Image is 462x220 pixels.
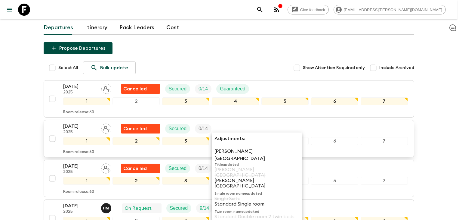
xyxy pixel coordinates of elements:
div: 2 [112,97,160,105]
div: 1 [63,137,110,145]
div: 6 [311,177,358,185]
p: Adjustments: [214,135,299,142]
div: 1 [63,97,110,105]
div: Flash Pack cancellation [121,164,160,173]
p: 0 / 14 [199,85,208,93]
p: [DATE] [63,123,96,130]
div: 5 [261,97,309,105]
div: 4 [212,97,259,105]
div: 3 [162,137,209,145]
div: Trip Fill [195,164,211,173]
span: Show Attention Required only [303,65,365,71]
span: Assign pack leader [101,165,111,170]
span: Give feedback [297,8,328,12]
p: [PERSON_NAME][GEOGRAPHIC_DATA] [214,167,299,178]
p: 2025 [63,90,96,95]
a: Cost [166,20,179,35]
button: search adventures [254,4,266,16]
p: Room release: 60 [63,150,94,155]
div: 7 [361,137,408,145]
p: [DATE] [63,202,96,209]
div: 2 [112,177,160,185]
p: Guaranteed [220,85,245,93]
div: 6 [311,97,358,105]
div: 2 [112,137,160,145]
p: Standard Single room [214,201,299,207]
p: Cancelled [123,125,147,132]
p: 9 / 14 [200,205,209,212]
p: Room release: 60 [63,110,94,115]
span: Assign pack leader [101,86,111,90]
div: Trip Fill [195,124,211,134]
p: Secured [169,125,187,132]
p: Secured [170,205,188,212]
p: 2025 [63,170,96,174]
a: Pack Leaders [119,20,154,35]
p: Twin room name updated [214,209,299,214]
p: Bulk update [100,64,128,71]
p: 2025 [63,130,96,135]
div: 7 [361,177,408,185]
p: [DATE] [63,162,96,170]
div: Trip Fill [195,84,211,94]
div: 7 [361,97,408,105]
div: 6 [311,137,358,145]
span: [EMAIL_ADDRESS][PERSON_NAME][DOMAIN_NAME] [340,8,445,12]
a: Departures [44,20,73,35]
p: H M [103,206,109,211]
span: Include Archived [379,65,414,71]
button: Propose Departures [44,42,112,54]
a: Itinerary [85,20,107,35]
div: 3 [162,97,209,105]
p: Cancelled [123,165,147,172]
p: Secured [169,165,187,172]
p: 0 / 14 [199,165,208,172]
p: [PERSON_NAME][GEOGRAPHIC_DATA] [214,178,299,189]
div: 1 [63,177,110,185]
div: 3 [162,177,209,185]
span: Select All [58,65,78,71]
div: Flash Pack cancellation [121,124,160,134]
p: [PERSON_NAME][GEOGRAPHIC_DATA] [214,148,299,162]
p: On Request [125,205,152,212]
p: 2025 [63,209,96,214]
div: Flash Pack cancellation [121,84,160,94]
p: Single room name updated [214,191,299,196]
p: [DATE] [63,83,96,90]
p: Room release: 60 [63,190,94,194]
p: Standard Double room 2 twin beds [214,214,299,219]
p: Title updated [214,162,299,167]
button: menu [4,4,16,16]
p: Cancelled [123,85,147,93]
p: Single Suite [214,196,299,201]
p: 0 / 14 [199,125,208,132]
div: Trip Fill [196,203,213,213]
p: Secured [169,85,187,93]
span: Hob Medina [101,205,112,210]
span: Assign pack leader [101,125,111,130]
